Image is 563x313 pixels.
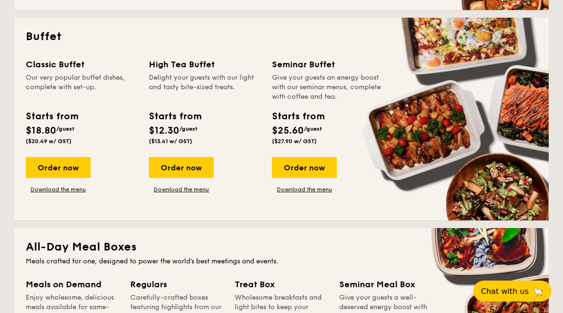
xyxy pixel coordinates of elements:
div: Starts from [149,109,201,124]
span: /guest [179,125,198,132]
div: Classic Buffet [26,58,137,71]
span: /guest [56,125,74,132]
div: Delight your guests with our light and tasty bite-sized treats. [149,73,261,102]
h2: All-Day Meal Boxes [26,240,537,255]
div: Treat Box [235,278,328,291]
h2: Buffet [26,29,537,44]
span: $18.80 [26,125,56,136]
button: Chat with us🦙 [473,281,552,302]
div: High Tea Buffet [149,58,261,71]
div: Seminar Buffet [272,58,384,71]
span: ($20.49 w/ GST) [26,138,72,145]
span: Chat with us [481,287,529,296]
div: Order now [26,157,91,178]
div: Starts from [272,109,324,124]
div: Order now [272,157,337,178]
div: Our very popular buffet dishes, complete with set-up. [26,73,137,102]
a: Download the menu [149,186,214,193]
span: $25.60 [272,125,304,136]
span: ($13.41 w/ GST) [149,138,192,145]
div: Regulars [130,278,223,291]
span: /guest [304,125,322,132]
span: $12.30 [149,125,179,136]
a: Download the menu [26,186,91,193]
span: ($27.90 w/ GST) [272,138,317,145]
a: Download the menu [272,186,337,193]
div: Starts from [26,109,78,124]
div: Give your guests an energy boost with our seminar menus, complete with coffee and tea. [272,73,384,102]
div: Order now [149,157,214,178]
div: Meals crafted for one, designed to power the world's best meetings and events. [26,257,537,266]
div: Seminar Meal Box [339,278,432,291]
span: 🦙 [532,286,544,297]
div: Meals on Demand [26,278,119,291]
